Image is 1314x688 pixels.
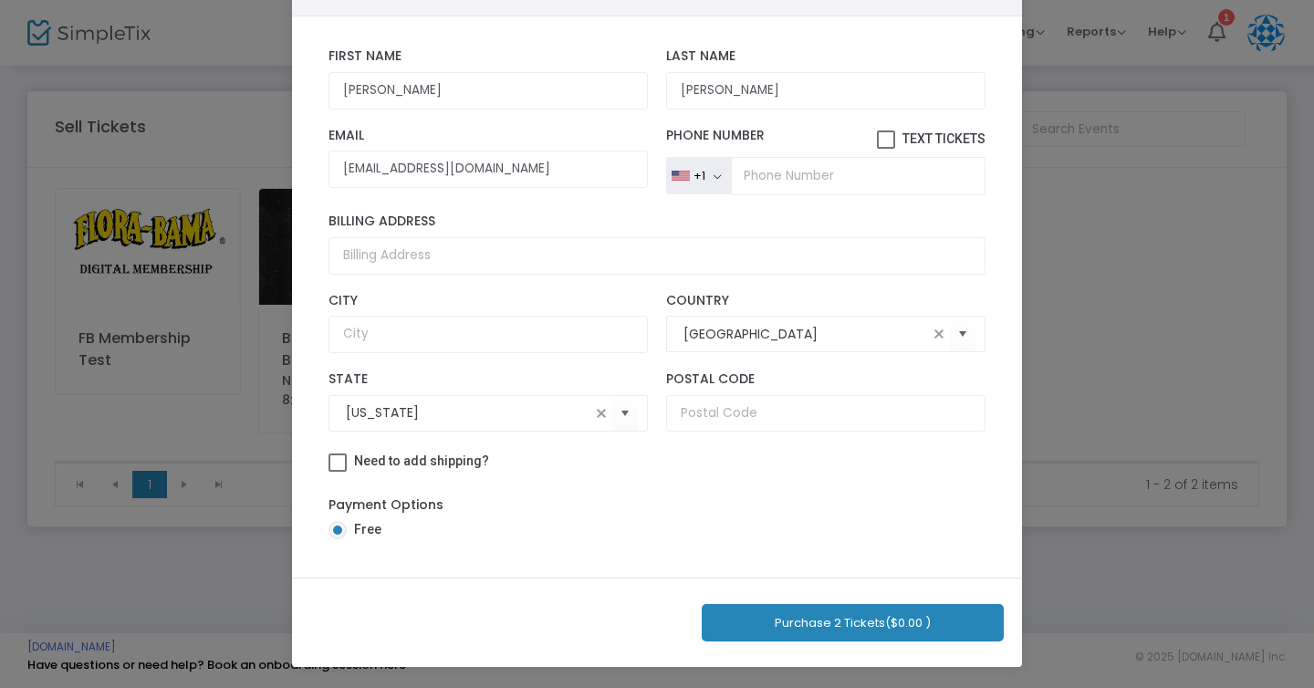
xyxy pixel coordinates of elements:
label: Country [666,293,985,309]
button: Select [612,394,638,432]
span: clear [590,402,612,424]
span: clear [928,323,950,345]
label: Postal Code [666,371,985,388]
button: +1 [666,157,731,195]
span: Text Tickets [902,131,985,146]
label: State [328,371,648,388]
label: Billing Address [328,214,985,230]
input: First Name [328,72,648,109]
input: Postal Code [666,395,985,433]
label: Payment Options [328,495,443,515]
label: City [328,293,648,309]
input: Last Name [666,72,985,109]
label: Email [328,128,648,144]
div: +1 [693,169,705,183]
span: Free [347,520,381,539]
span: Need to add shipping? [354,453,489,468]
label: Last Name [666,48,985,65]
input: Select Country [683,325,928,344]
button: Purchase 2 Tickets($0.00 ) [702,604,1004,641]
input: Email [328,151,648,188]
label: Phone Number [666,128,985,150]
input: Billing Address [328,237,985,275]
input: City [328,316,648,353]
button: Select [950,316,975,353]
input: Select State [346,403,590,422]
label: First Name [328,48,648,65]
input: Phone Number [731,157,985,195]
